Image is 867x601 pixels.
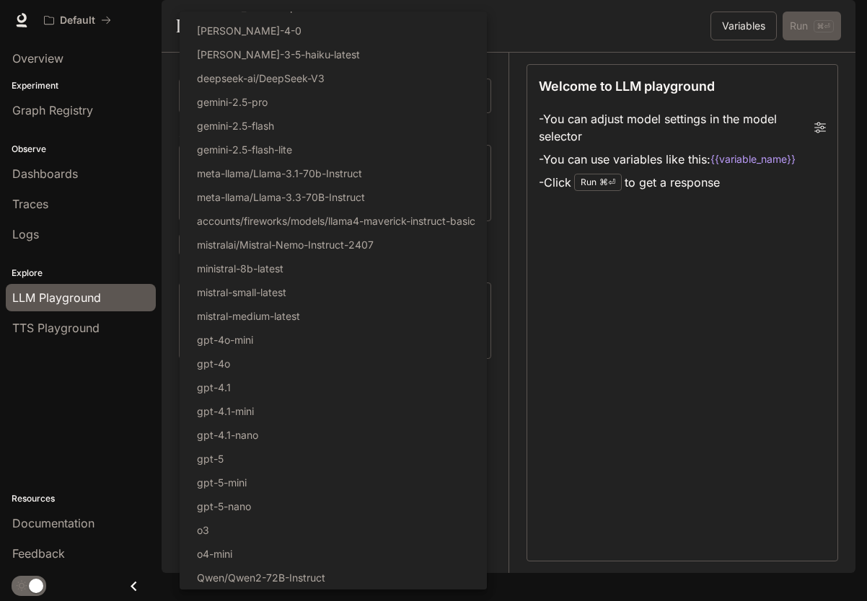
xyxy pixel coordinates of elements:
p: gpt-5-mini [197,475,247,490]
p: ministral-8b-latest [197,261,283,276]
p: gpt-4.1-nano [197,427,258,442]
p: gpt-4o-mini [197,332,253,347]
p: gpt-5 [197,451,224,466]
p: [PERSON_NAME]-3-5-haiku-latest [197,47,360,62]
p: mistral-medium-latest [197,308,300,324]
p: gemini-2.5-flash [197,118,274,133]
p: o4-mini [197,546,232,561]
p: gemini-2.5-pro [197,94,268,110]
p: o3 [197,522,209,538]
p: deepseek-ai/DeepSeek-V3 [197,71,325,86]
p: gpt-5-nano [197,499,251,514]
p: Qwen/Qwen2-72B-Instruct [197,570,325,585]
p: mistral-small-latest [197,285,286,300]
p: [PERSON_NAME]-4-0 [197,23,302,38]
p: meta-llama/Llama-3.1-70b-Instruct [197,166,362,181]
p: gpt-4.1 [197,380,231,395]
p: meta-llama/Llama-3.3-70B-Instruct [197,190,365,205]
p: accounts/fireworks/models/llama4-maverick-instruct-basic [197,213,475,228]
p: mistralai/Mistral-Nemo-Instruct-2407 [197,237,374,252]
p: gpt-4.1-mini [197,404,254,419]
p: gemini-2.5-flash-lite [197,142,292,157]
p: gpt-4o [197,356,230,371]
